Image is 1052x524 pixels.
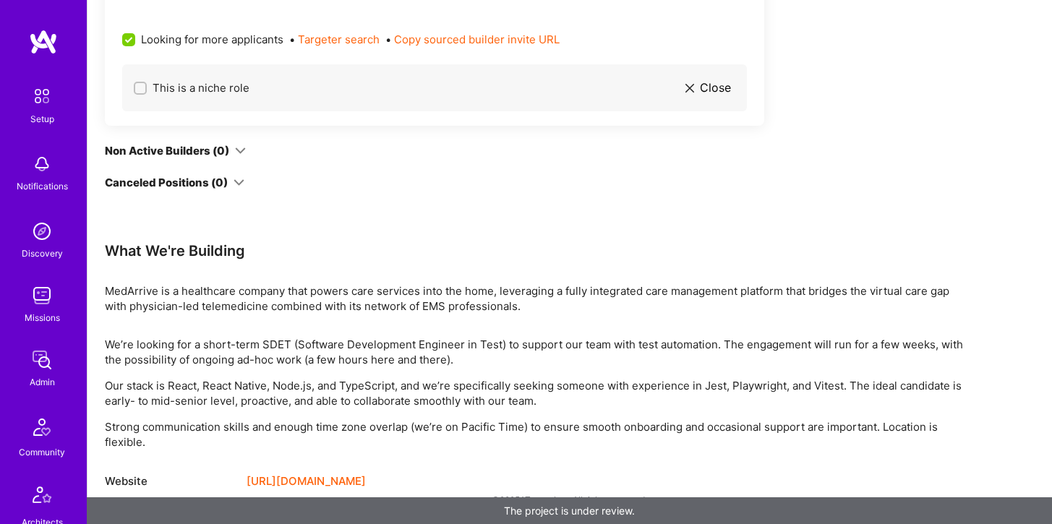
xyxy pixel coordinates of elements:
div: Discovery [22,246,63,261]
img: Community [25,410,59,444]
img: logo [29,29,58,55]
div: Admin [30,374,55,390]
img: setup [27,81,57,111]
div: MedArrive is a healthcare company that powers care services into the home, leveraging a fully int... [105,283,972,314]
div: Missions [25,310,60,325]
img: teamwork [27,281,56,310]
div: Community [19,444,65,460]
span: Looking for more applicants [141,32,283,47]
button: Targeter search [298,32,380,47]
div: What We're Building [105,241,972,260]
span: This is a niche role [153,80,249,95]
span: • [289,32,380,47]
div: Canceled Positions (0) [105,175,228,190]
div: Website [105,473,235,490]
span: Close [700,80,731,95]
img: discovery [27,217,56,246]
div: Notifications [17,179,68,194]
p: Strong communication skills and enough time zone overlap (we’re on Pacific Time) to ensure smooth... [105,419,972,450]
img: admin teamwork [27,345,56,374]
button: Copy sourced builder invite URL [394,32,560,47]
span: • [385,32,560,47]
i: icon Close [685,84,694,93]
i: icon ArrowDown [235,145,246,156]
i: icon ArrowDown [234,177,244,188]
button: Close [681,76,735,100]
a: [URL][DOMAIN_NAME] [247,473,366,490]
div: Non Active Builders (0) [105,143,229,158]
p: We’re looking for a short-term SDET (Software Development Engineer in Test) to support our team w... [105,337,972,367]
div: Setup [30,111,54,126]
img: Architects [25,480,59,515]
p: Our stack is React, React Native, Node.js, and TypeScript, and we’re specifically seeking someone... [105,378,972,408]
img: bell [27,150,56,179]
div: The project is under review. [87,497,1052,524]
